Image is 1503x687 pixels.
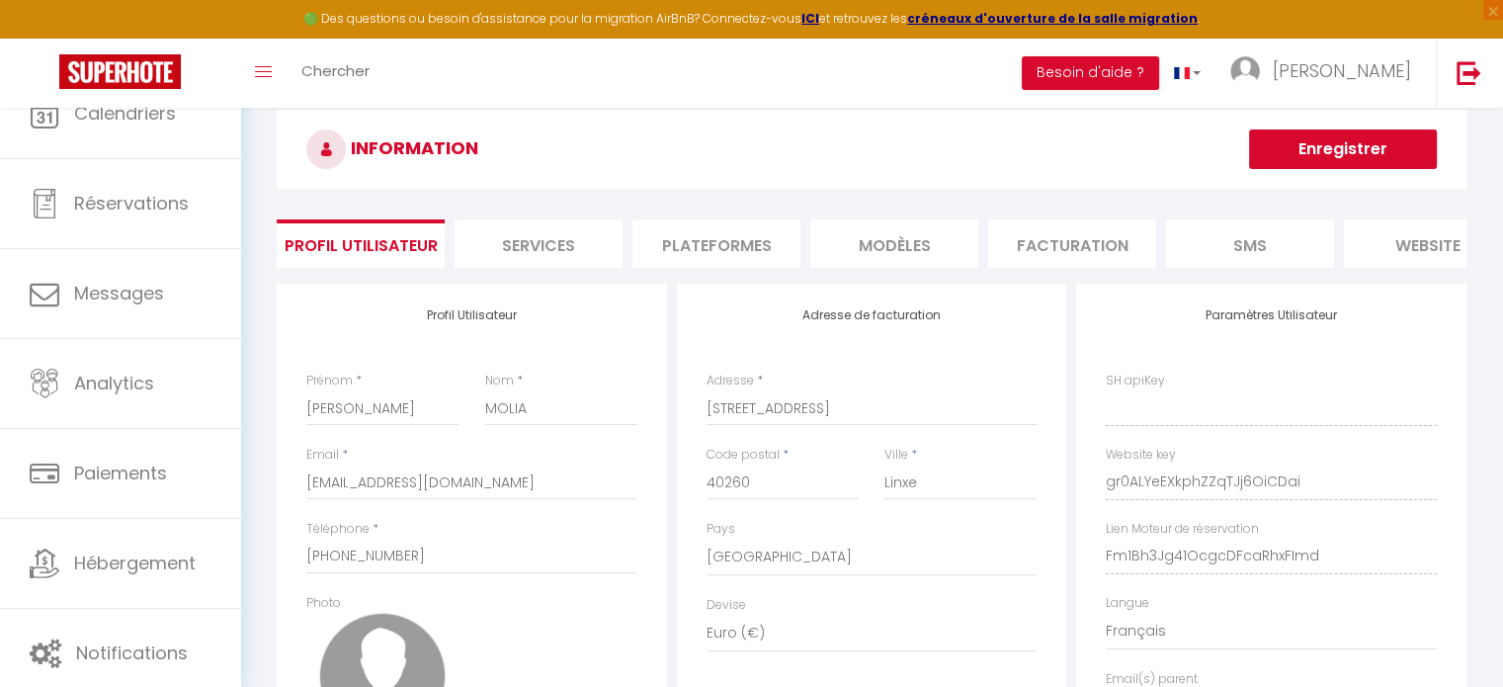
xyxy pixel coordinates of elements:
[1106,308,1437,322] h4: Paramètres Utilisateur
[810,219,978,268] li: MODÈLES
[707,308,1038,322] h4: Adresse de facturation
[988,219,1156,268] li: Facturation
[16,8,75,67] button: Ouvrir le widget de chat LiveChat
[59,54,181,89] img: Super Booking
[287,39,384,108] a: Chercher
[74,551,196,575] span: Hébergement
[74,371,154,395] span: Analytics
[907,10,1198,27] a: créneaux d'ouverture de la salle migration
[485,372,514,390] label: Nom
[1419,598,1488,672] iframe: Chat
[277,110,1466,189] h3: INFORMATION
[277,219,445,268] li: Profil Utilisateur
[301,60,370,81] span: Chercher
[1106,520,1259,539] label: Lien Moteur de réservation
[1106,446,1176,465] label: Website key
[74,101,176,126] span: Calendriers
[306,372,353,390] label: Prénom
[632,219,800,268] li: Plateformes
[1106,594,1149,613] label: Langue
[1166,219,1334,268] li: SMS
[306,594,341,613] label: Photo
[1106,372,1165,390] label: SH apiKey
[1273,58,1411,83] span: [PERSON_NAME]
[306,446,339,465] label: Email
[1249,129,1437,169] button: Enregistrer
[707,446,780,465] label: Code postal
[455,219,623,268] li: Services
[74,281,164,305] span: Messages
[1230,56,1260,86] img: ...
[707,372,754,390] label: Adresse
[1457,60,1481,85] img: logout
[801,10,819,27] a: ICI
[74,461,167,485] span: Paiements
[74,191,189,215] span: Réservations
[707,596,746,615] label: Devise
[76,641,188,665] span: Notifications
[306,520,370,539] label: Téléphone
[306,308,637,322] h4: Profil Utilisateur
[707,520,735,539] label: Pays
[884,446,908,465] label: Ville
[1215,39,1436,108] a: ... [PERSON_NAME]
[1022,56,1159,90] button: Besoin d'aide ?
